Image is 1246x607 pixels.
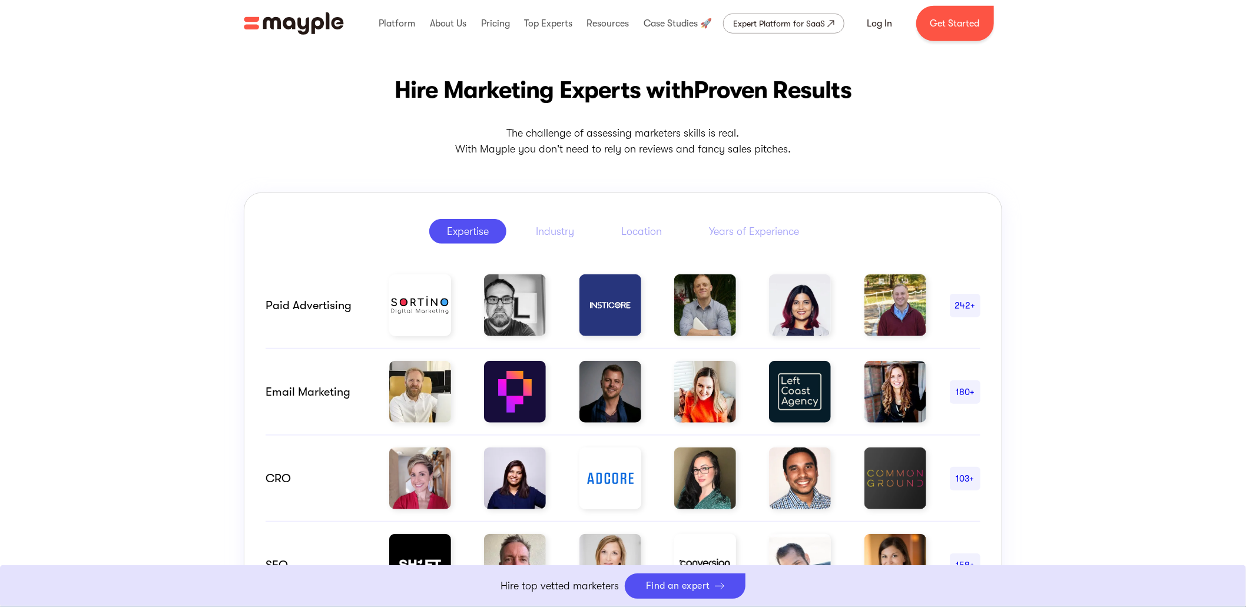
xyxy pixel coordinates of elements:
div: 103+ [950,472,980,486]
span: Proven Results [694,77,851,104]
img: Mayple logo [244,12,344,35]
div: 242+ [950,298,980,313]
a: Get Started [916,6,994,41]
div: 180+ [950,385,980,399]
div: Pricing [478,5,513,42]
a: home [244,12,344,35]
div: Resources [584,5,632,42]
div: email marketing [266,385,366,399]
div: About Us [427,5,470,42]
div: Expertise [447,224,489,238]
div: 158+ [950,558,980,572]
div: SEO [266,558,366,572]
iframe: Chat Widget [1035,471,1246,607]
div: Location [621,224,662,238]
div: Paid advertising [266,298,366,313]
h2: Hire Marketing Experts with [244,74,1002,107]
div: Platform [376,5,418,42]
a: Log In [853,9,907,38]
div: Expert Platform for SaaS [733,16,825,31]
p: The challenge of assessing marketers skills is real. With Mayple you don't need to rely on review... [244,125,1002,157]
div: Industry [536,224,574,238]
div: CRO [266,472,366,486]
div: Years of Experience [709,224,799,238]
a: Expert Platform for SaaS [723,14,844,34]
div: Top Experts [521,5,575,42]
